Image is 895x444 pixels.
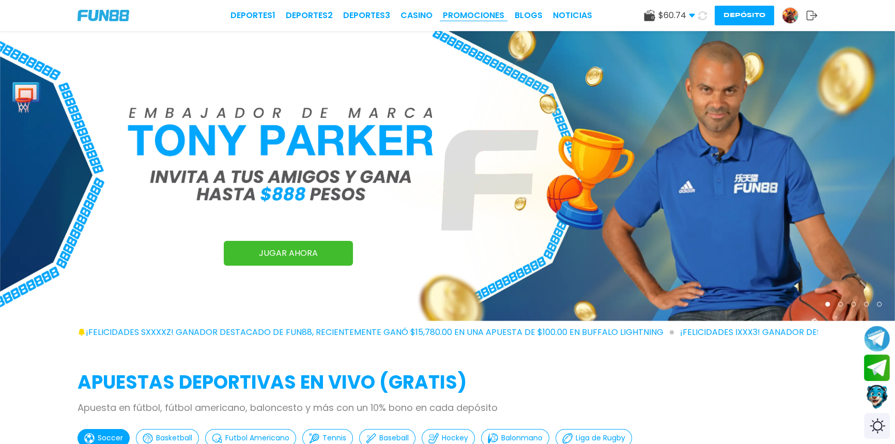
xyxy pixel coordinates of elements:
h2: APUESTAS DEPORTIVAS EN VIVO (gratis) [78,369,817,396]
span: ¡FELICIDADES sxxxxz! GANADOR DESTACADO DE FUN88, RECIENTEMENTE GANÓ $15,780.00 EN UNA APUESTA DE ... [86,326,674,339]
span: $ 60.74 [658,9,695,22]
button: Join telegram channel [864,325,890,352]
a: Deportes2 [286,9,333,22]
button: Depósito [715,6,774,25]
p: Soccer [98,433,123,443]
img: Company Logo [78,10,129,21]
a: Promociones [443,9,504,22]
a: Deportes3 [343,9,390,22]
img: Avatar [782,8,798,23]
div: Switch theme [864,413,890,439]
a: NOTICIAS [553,9,592,22]
p: Apuesta en fútbol, fútbol americano, baloncesto y más con un 10% bono en cada depósito [78,401,817,415]
a: BLOGS [515,9,543,22]
p: Tennis [322,433,346,443]
p: Baseball [379,433,409,443]
p: Hockey [442,433,468,443]
a: JUGAR AHORA [224,241,353,266]
p: Liga de Rugby [576,433,625,443]
p: Futbol Americano [225,433,289,443]
p: Basketball [156,433,192,443]
p: Balonmano [501,433,543,443]
button: Join telegram [864,355,890,381]
button: Contact customer service [864,384,890,410]
a: Deportes1 [230,9,275,22]
a: CASINO [400,9,433,22]
a: Avatar [782,7,806,24]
